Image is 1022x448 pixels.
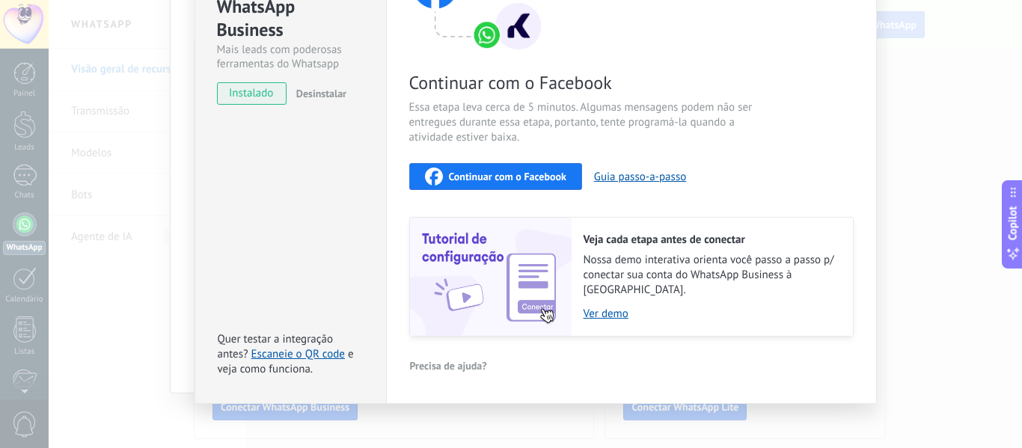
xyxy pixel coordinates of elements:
span: Continuar com o Facebook [449,171,566,182]
h2: Veja cada etapa antes de conectar [584,233,838,247]
button: Precisa de ajuda? [409,355,488,377]
span: Quer testar a integração antes? [218,332,333,361]
span: Copilot [1006,206,1021,240]
span: Continuar com o Facebook [409,71,765,94]
span: Nossa demo interativa orienta você passo a passo p/ conectar sua conta do WhatsApp Business à [GE... [584,253,838,298]
span: instalado [218,82,286,105]
button: Continuar com o Facebook [409,163,582,190]
button: Guia passo-a-passo [594,170,686,184]
div: Mais leads com poderosas ferramentas do Whatsapp [217,43,364,71]
a: Ver demo [584,307,838,321]
span: Essa etapa leva cerca de 5 minutos. Algumas mensagens podem não ser entregues durante essa etapa,... [409,100,765,145]
span: e veja como funciona. [218,347,354,376]
a: Escaneie o QR code [251,347,345,361]
button: Desinstalar [290,82,346,105]
span: Desinstalar [296,87,346,100]
span: Precisa de ajuda? [410,360,487,371]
